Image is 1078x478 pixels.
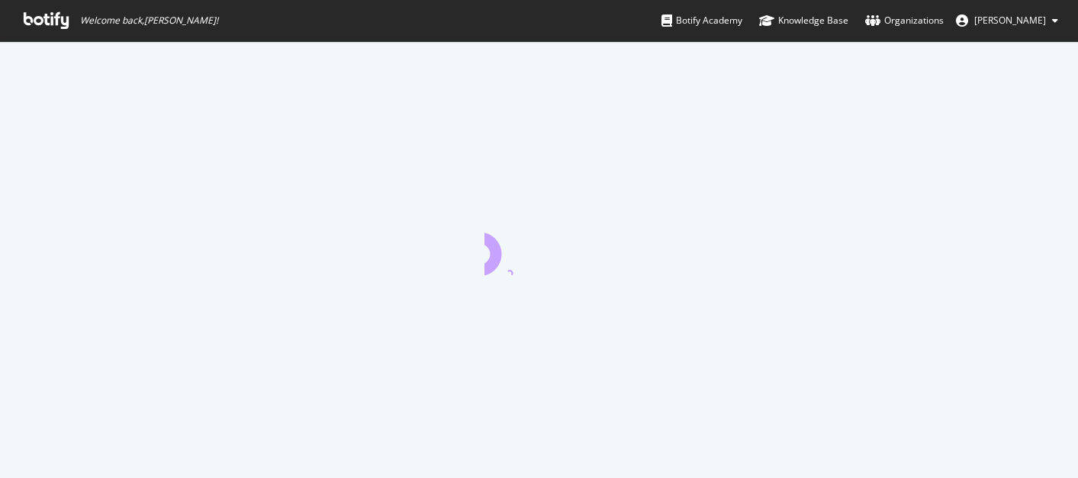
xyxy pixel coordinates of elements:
div: Knowledge Base [759,13,848,28]
span: Welcome back, [PERSON_NAME] ! [80,14,218,27]
div: Organizations [865,13,944,28]
span: Regis Schink [974,14,1046,27]
div: animation [484,220,594,275]
div: Botify Academy [661,13,742,28]
button: [PERSON_NAME] [944,8,1070,33]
